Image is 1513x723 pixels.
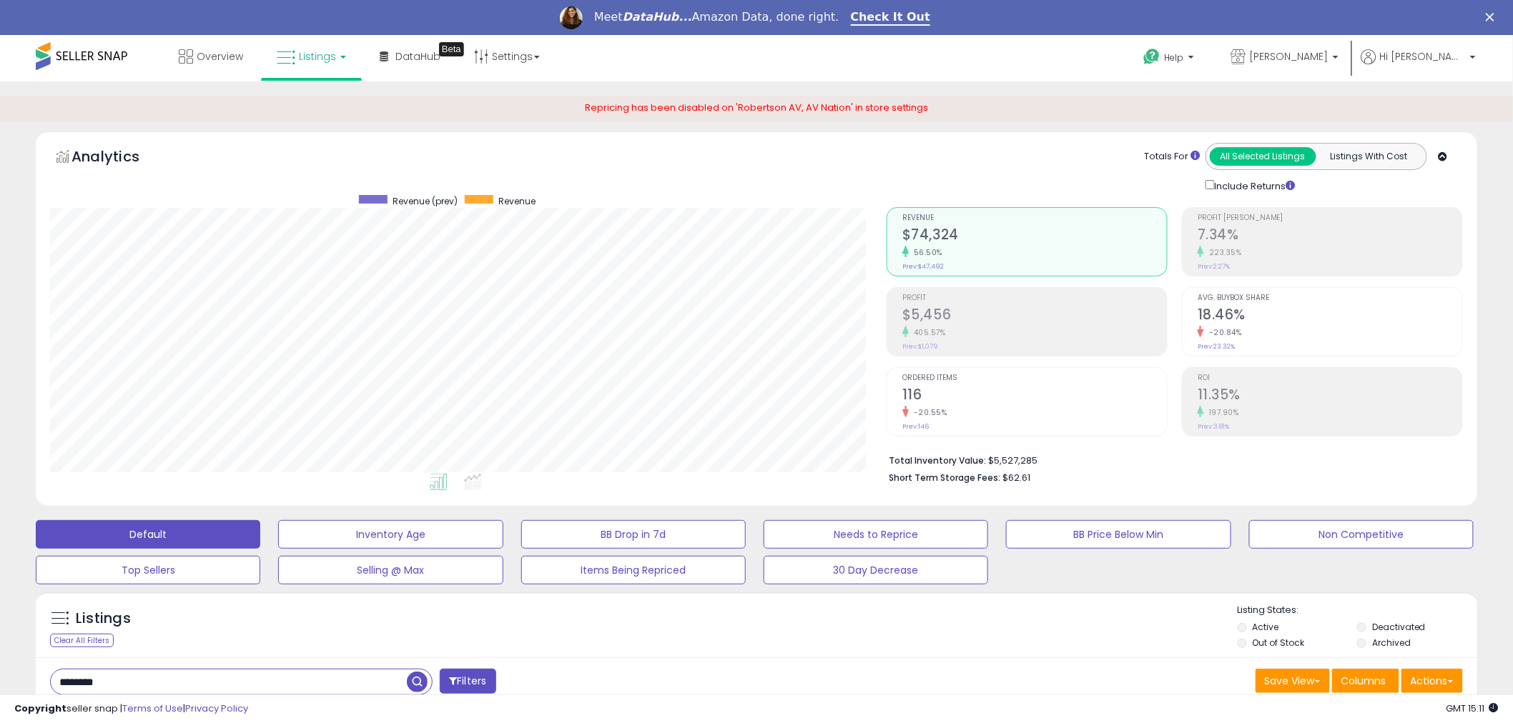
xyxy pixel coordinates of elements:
a: DataHub [369,35,451,78]
h2: 18.46% [1198,306,1462,326]
label: Deactivated [1372,621,1426,633]
span: Columns [1341,674,1386,688]
span: DataHub [395,49,440,64]
small: 56.50% [909,247,942,258]
button: BB Price Below Min [1006,520,1231,549]
i: Get Help [1143,48,1161,66]
i: DataHub... [623,10,692,24]
small: Prev: $47,492 [902,262,944,271]
button: Selling @ Max [278,556,503,584]
a: Settings [463,35,551,78]
a: Hi [PERSON_NAME] [1361,49,1476,81]
small: 197.90% [1204,407,1239,418]
button: Columns [1332,669,1399,693]
span: Repricing has been disabled on 'Robertson AV, AV Nation' in store settings [585,101,928,114]
button: Top Sellers [36,556,260,584]
div: Close [1486,13,1500,21]
label: Active [1253,621,1279,633]
button: Default [36,520,260,549]
div: Totals For [1145,150,1201,164]
button: Listings With Cost [1316,147,1422,166]
span: Help [1165,51,1184,64]
button: All Selected Listings [1210,147,1316,166]
button: Non Competitive [1249,520,1474,549]
span: Profit [902,294,1167,302]
span: [PERSON_NAME] [1250,49,1329,64]
span: Revenue [902,214,1167,222]
span: ROI [1198,374,1462,382]
small: Prev: 3.81% [1198,422,1229,431]
span: Profit [PERSON_NAME] [1198,214,1462,222]
strong: Copyright [14,702,66,715]
li: $5,527,285 [889,451,1452,468]
a: Help [1133,37,1208,81]
button: Actions [1401,669,1463,693]
button: Save View [1256,669,1330,693]
a: Listings [266,35,357,78]
a: Overview [168,35,254,78]
small: 223.35% [1204,247,1242,258]
b: Total Inventory Value: [889,454,986,467]
b: Short Term Storage Fees: [889,472,1000,484]
span: Revenue [498,195,536,207]
small: Prev: 2.27% [1198,262,1230,271]
div: Clear All Filters [50,634,114,647]
h2: 7.34% [1198,226,1462,246]
a: Terms of Use [122,702,183,715]
button: Inventory Age [278,520,503,549]
span: Ordered Items [902,374,1167,382]
span: 2025-09-16 15:11 GMT [1447,702,1499,715]
span: Avg. Buybox Share [1198,294,1462,302]
h2: $74,324 [902,226,1167,246]
h5: Listings [76,609,131,629]
span: Overview [197,49,243,64]
small: 405.57% [909,327,946,338]
h2: 11.35% [1198,387,1462,406]
span: Revenue (prev) [393,195,458,207]
button: 30 Day Decrease [764,556,988,584]
small: -20.84% [1204,327,1242,338]
button: Items Being Repriced [521,556,746,584]
small: Prev: 23.32% [1198,342,1235,351]
p: Listing States: [1238,604,1477,617]
h2: $5,456 [902,306,1167,326]
a: Privacy Policy [185,702,248,715]
small: Prev: $1,079 [902,342,938,351]
h2: 116 [902,387,1167,406]
img: Profile image for Georgie [560,6,583,29]
div: Tooltip anchor [439,42,464,56]
button: Filters [440,669,496,694]
div: seller snap | | [14,702,248,716]
label: Out of Stock [1253,637,1305,649]
span: $62.61 [1002,471,1030,484]
small: Prev: 146 [902,422,929,431]
small: -20.55% [909,407,947,418]
a: Check It Out [851,10,931,26]
h5: Analytics [72,146,167,170]
button: BB Drop in 7d [521,520,746,549]
button: Needs to Reprice [764,520,988,549]
div: Include Returns [1195,177,1313,193]
div: Meet Amazon Data, done right. [594,10,839,24]
span: Hi [PERSON_NAME] [1380,49,1466,64]
span: Listings [299,49,336,64]
label: Archived [1372,637,1411,649]
a: [PERSON_NAME] [1221,35,1349,81]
